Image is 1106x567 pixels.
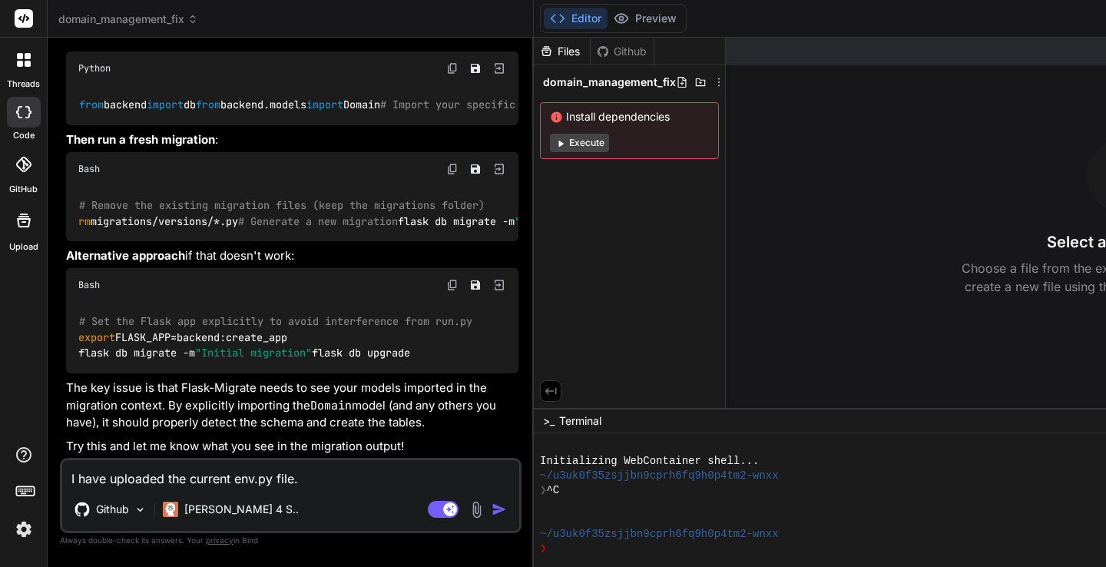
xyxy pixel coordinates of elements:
span: domain_management_fix [543,75,676,90]
label: threads [7,78,40,91]
img: Claude 4 Sonnet [163,502,178,517]
p: Github [96,502,129,517]
img: Open in Browser [492,162,506,176]
label: code [13,129,35,142]
span: # Remove the existing migration files (keep the migrations folder) [79,199,485,213]
p: Try this and let me know what you see in the migration output! [66,438,518,456]
span: ❯ [540,542,546,556]
img: icon [492,502,507,517]
label: GitHub [9,183,38,196]
img: copy [446,279,459,291]
img: Open in Browser [492,61,506,75]
span: ❯ [540,483,546,498]
span: ~/u3uk0f35zsjjbn9cprh6fq9h0p4tm2-wnxx [540,527,779,542]
span: import [147,98,184,112]
img: Open in Browser [492,278,506,292]
span: # Set the Flask app explicitly to avoid interference from run.py [79,315,472,329]
span: export [78,330,115,344]
span: # Generate a new migration [238,214,398,228]
span: import [306,98,343,112]
span: Bash [78,163,100,175]
button: Save file [465,158,486,180]
code: migrations/versions/*.py flask db migrate -m flask db upgrade [78,197,841,229]
div: Github [591,44,654,59]
span: from [79,98,104,112]
span: rm [78,214,91,228]
span: # Import your specific models [380,98,558,112]
label: Upload [9,240,38,254]
code: FLASK_APP=backend:create_app flask db migrate -m flask db upgrade [78,313,472,361]
span: >_ [543,413,555,429]
button: Execute [550,134,609,152]
button: Preview [608,8,683,29]
span: ~/u3uk0f35zsjjbn9cprh6fq9h0p4tm2-wnxx [540,469,779,483]
img: settings [11,516,37,542]
img: copy [446,163,459,175]
span: domain_management_fix [58,12,198,27]
p: [PERSON_NAME] 4 S.. [184,502,299,517]
span: privacy [206,535,233,545]
div: Files [534,44,590,59]
img: attachment [468,501,485,519]
p: : [66,131,518,149]
span: ^C [546,483,559,498]
code: backend db backend.models Domain target_metadata = db.Model.metadata [78,97,775,113]
p: Always double-check its answers. Your in Bind [60,533,522,548]
button: Editor [544,8,608,29]
code: Domain [310,398,352,413]
span: "Initial migration" [195,346,312,360]
span: Terminal [559,413,601,429]
button: Save file [465,274,486,296]
span: "Initial migration with Domain model" [515,214,742,228]
button: Save file [465,58,486,79]
span: Python [78,62,111,75]
p: The key issue is that Flask-Migrate needs to see your models imported in the migration context. B... [66,380,518,432]
span: from [196,98,220,112]
img: Pick Models [134,503,147,516]
span: Initializing WebContainer shell... [540,454,759,469]
strong: Alternative approach [66,248,185,263]
span: Install dependencies [550,109,709,124]
strong: Then run a fresh migration [66,132,215,147]
span: Bash [78,279,100,291]
p: if that doesn't work: [66,247,518,265]
img: copy [446,62,459,75]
